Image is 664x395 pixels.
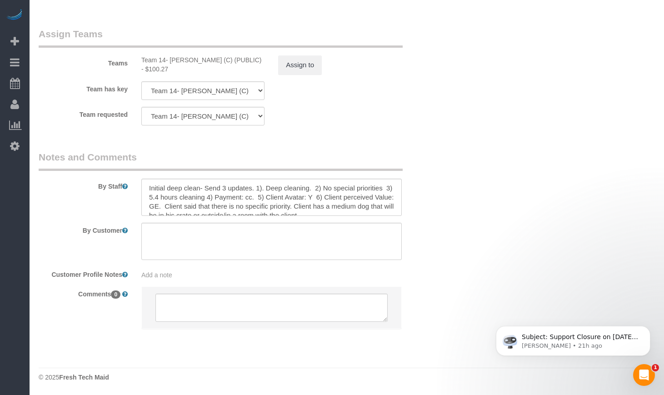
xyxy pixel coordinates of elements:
label: Teams [32,55,135,68]
label: Comments [32,286,135,299]
label: Team has key [32,81,135,94]
label: By Staff [32,179,135,191]
label: Team requested [32,107,135,119]
iframe: Intercom live chat [633,364,655,386]
iframe: Intercom notifications message [482,307,664,370]
div: 5.42 hours x $18.50/hour [141,55,265,74]
span: Add a note [141,271,172,279]
span: 0 [111,290,120,299]
label: By Customer [32,223,135,235]
button: Assign to [278,55,322,75]
span: 1 [652,364,659,371]
label: Customer Profile Notes [32,267,135,279]
div: © 2025 [39,373,655,382]
legend: Notes and Comments [39,150,403,171]
strong: Fresh Tech Maid [59,374,109,381]
legend: Assign Teams [39,27,403,48]
img: Automaid Logo [5,9,24,22]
